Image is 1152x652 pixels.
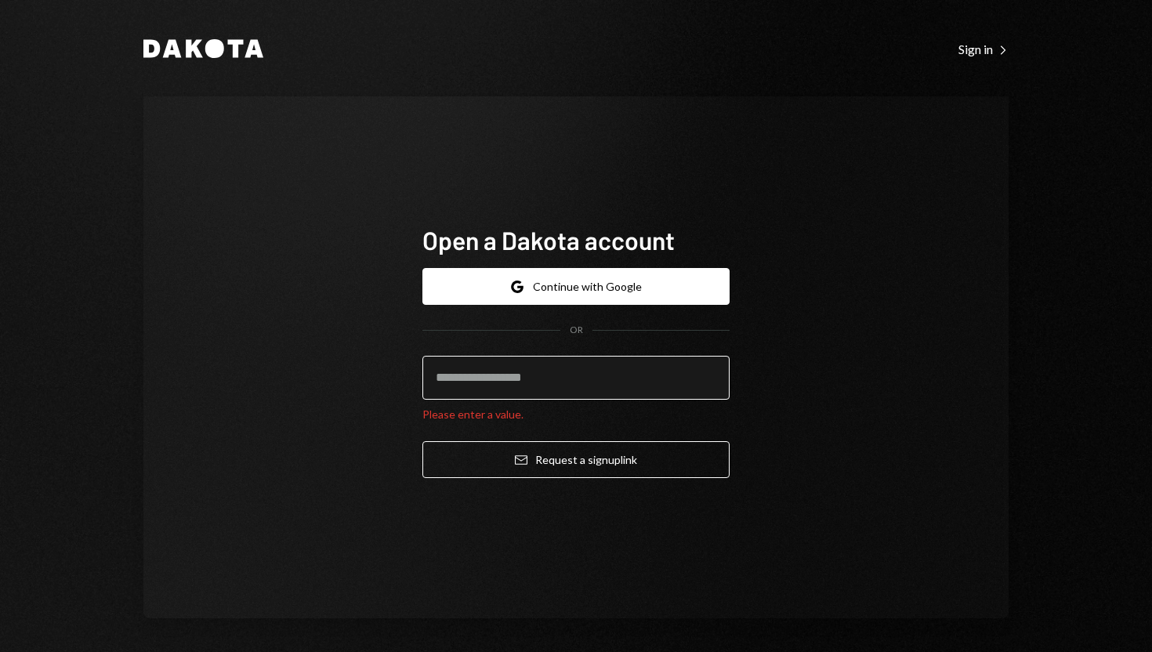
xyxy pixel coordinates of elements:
[570,324,583,337] div: OR
[422,406,730,422] div: Please enter a value.
[422,224,730,255] h1: Open a Dakota account
[422,441,730,478] button: Request a signuplink
[958,40,1009,57] a: Sign in
[422,268,730,305] button: Continue with Google
[958,42,1009,57] div: Sign in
